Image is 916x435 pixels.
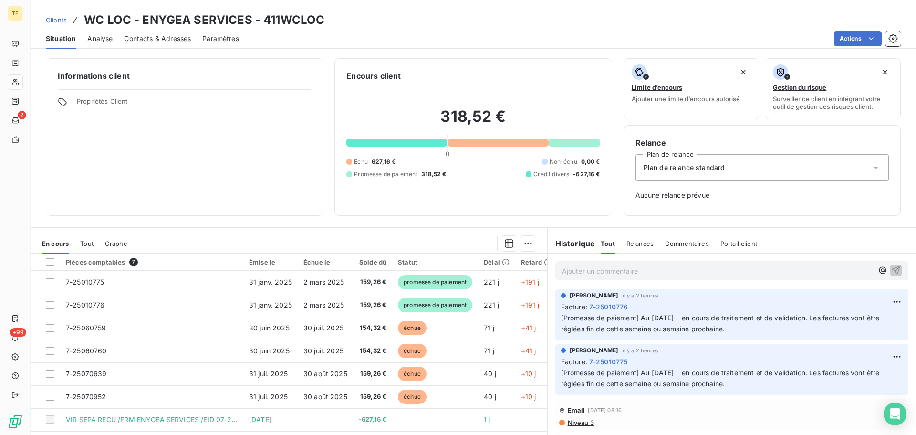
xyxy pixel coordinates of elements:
[249,393,288,401] span: 31 juil. 2025
[589,302,628,312] span: 7-25010776
[601,240,615,247] span: Tout
[58,70,311,82] h6: Informations client
[8,414,23,429] img: Logo LeanPay
[359,346,386,356] span: 154,32 €
[66,278,104,286] span: 7-25010775
[561,369,882,388] span: [Promesse de paiement] Au [DATE] : en cours de traitement et de validation. Les factures vont êtr...
[567,419,594,426] span: Niveau 3
[635,137,889,149] h6: Relance
[66,370,107,378] span: 7-25070639
[568,406,585,414] span: Email
[303,347,343,355] span: 30 juil. 2025
[249,370,288,378] span: 31 juil. 2025
[484,258,510,266] div: Délai
[588,407,622,413] span: [DATE] 08:16
[249,324,290,332] span: 30 juin 2025
[10,328,26,337] span: +99
[80,240,94,247] span: Tout
[105,240,127,247] span: Graphe
[484,278,499,286] span: 221 j
[533,170,569,179] span: Crédit divers
[632,84,682,91] span: Limite d’encours
[66,415,358,424] span: VIR SEPA RECU /FRM ENYGEA SERVICES /EID 07-25060760 /RNF TTM ENVIRONNEMENT
[570,291,619,300] span: [PERSON_NAME]
[484,347,494,355] span: 71 j
[372,158,396,166] span: 627,16 €
[46,15,67,25] a: Clients
[398,321,427,335] span: échue
[303,258,347,266] div: Échue le
[632,95,740,103] span: Ajouter une limite d’encours autorisé
[665,240,709,247] span: Commentaires
[884,403,906,425] div: Open Intercom Messenger
[834,31,882,46] button: Actions
[561,357,587,367] span: Facture :
[589,357,628,367] span: 7-25010775
[42,240,69,247] span: En cours
[249,347,290,355] span: 30 juin 2025
[359,369,386,379] span: 159,26 €
[46,34,76,43] span: Situation
[359,277,386,287] span: 159,26 €
[354,170,417,179] span: Promesse de paiement
[548,238,595,249] h6: Historique
[398,390,427,404] span: échue
[303,278,344,286] span: 2 mars 2025
[573,170,600,179] span: -627,16 €
[484,415,490,424] span: 1 j
[346,70,401,82] h6: Encours client
[521,258,552,266] div: Retard
[484,324,494,332] span: 71 j
[446,150,449,158] span: 0
[635,191,889,200] span: Aucune relance prévue
[773,84,826,91] span: Gestion du risque
[359,323,386,333] span: 154,32 €
[773,95,893,110] span: Surveiller ce client en intégrant votre outil de gestion des risques client.
[484,370,496,378] span: 40 j
[398,275,472,289] span: promesse de paiement
[484,393,496,401] span: 40 j
[129,258,138,266] span: 7
[624,58,760,119] button: Limite d’encoursAjouter une limite d’encours autorisé
[18,111,26,119] span: 2
[765,58,901,119] button: Gestion du risqueSurveiller ce client en intégrant votre outil de gestion des risques client.
[359,392,386,402] span: 159,26 €
[581,158,600,166] span: 0,00 €
[623,293,658,298] span: il y a 2 heures
[561,314,882,333] span: [Promesse de paiement] Au [DATE] : en cours de traitement et de validation. Les factures vont êtr...
[521,370,536,378] span: +10 j
[249,278,292,286] span: 31 janv. 2025
[359,258,386,266] div: Solde dû
[46,16,67,24] span: Clients
[303,301,344,309] span: 2 mars 2025
[303,393,347,401] span: 30 août 2025
[521,393,536,401] span: +10 j
[484,301,499,309] span: 221 j
[124,34,191,43] span: Contacts & Adresses
[346,107,600,136] h2: 318,52 €
[202,34,239,43] span: Paramètres
[249,301,292,309] span: 31 janv. 2025
[398,258,472,266] div: Statut
[249,258,292,266] div: Émise le
[249,415,271,424] span: [DATE]
[398,298,472,312] span: promesse de paiement
[570,346,619,355] span: [PERSON_NAME]
[561,302,587,312] span: Facture :
[720,240,757,247] span: Portail client
[359,415,386,424] span: -627,16 €
[550,158,577,166] span: Non-échu
[644,163,725,172] span: Plan de relance standard
[66,258,238,266] div: Pièces comptables
[77,97,311,111] span: Propriétés Client
[398,344,427,358] span: échue
[8,6,23,21] div: TE
[84,11,324,29] h3: WC LOC - ENYGEA SERVICES - 411WCLOC
[623,348,658,353] span: il y a 2 heures
[303,324,343,332] span: 30 juil. 2025
[626,240,654,247] span: Relances
[359,300,386,310] span: 159,26 €
[66,347,107,355] span: 7-25060760
[421,170,446,179] span: 318,52 €
[521,347,536,355] span: +41 j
